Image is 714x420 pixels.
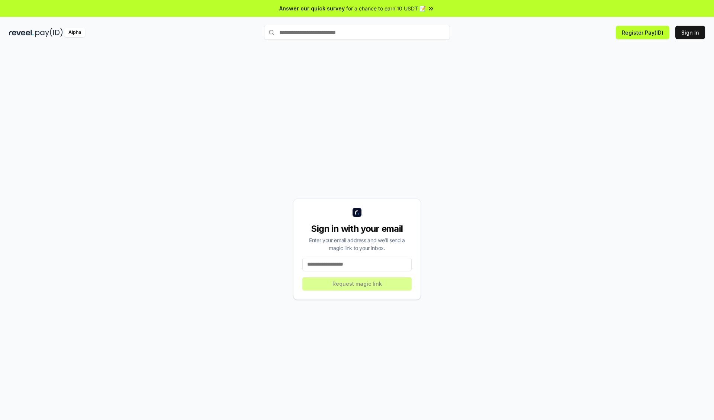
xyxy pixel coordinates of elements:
img: pay_id [35,28,63,37]
img: logo_small [353,208,361,217]
span: Answer our quick survey [279,4,345,12]
img: reveel_dark [9,28,34,37]
div: Sign in with your email [302,223,412,235]
button: Sign In [675,26,705,39]
button: Register Pay(ID) [616,26,669,39]
div: Enter your email address and we’ll send a magic link to your inbox. [302,236,412,252]
div: Alpha [64,28,85,37]
span: for a chance to earn 10 USDT 📝 [346,4,426,12]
